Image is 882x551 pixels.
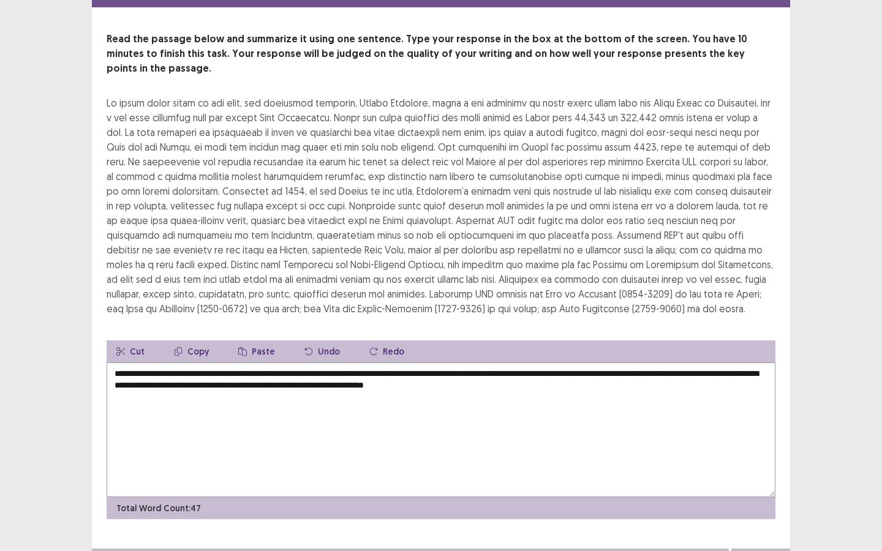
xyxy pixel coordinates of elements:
button: Undo [295,340,350,362]
p: Read the passage below and summarize it using one sentence. Type your response in the box at the ... [107,32,775,76]
button: Redo [360,340,414,362]
button: Copy [164,340,219,362]
p: Total Word Count: 47 [116,502,201,515]
div: Lo ipsum dolor sitam co adi elit, sed doeiusmod temporin, Utlabo Etdolore, magna a eni adminimv q... [107,96,775,316]
button: Paste [228,340,285,362]
button: Cut [107,340,154,362]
